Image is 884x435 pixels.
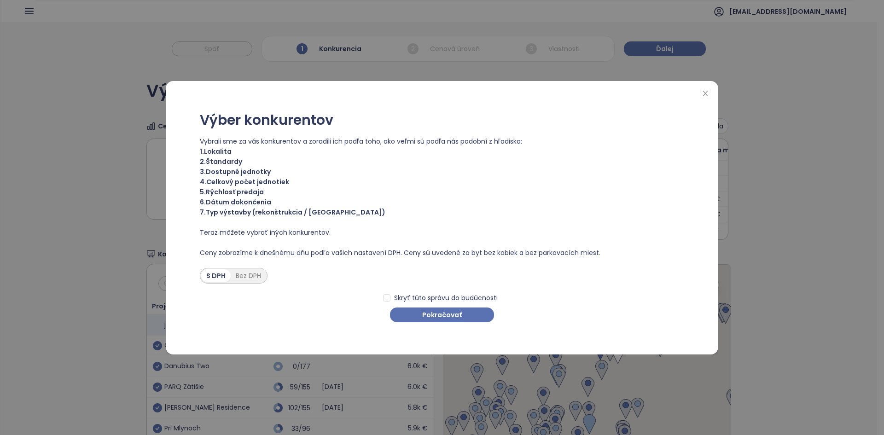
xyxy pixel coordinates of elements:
button: Pokračovať [390,307,494,322]
span: Skryť túto správu do budúcnosti [390,293,501,303]
span: 3. Dostupné jednotky [200,167,684,177]
div: Výber konkurentov [200,113,684,136]
span: 1. Lokalita [200,146,684,157]
span: 6. Dátum dokončenia [200,197,684,207]
span: Teraz môžete vybrať iných konkurentov. [200,227,684,238]
span: 5. Rýchlosť predaja [200,187,684,197]
span: 4. Celkový počet jednotiek [200,177,684,187]
span: close [702,90,709,97]
span: 2. Štandardy [200,157,684,167]
span: Ceny zobrazíme k dnešnému dňu podľa vašich nastavení DPH. Ceny sú uvedené za byt bez kobiek a bez... [200,248,684,258]
div: S DPH [201,269,231,282]
span: Pokračovať [422,310,462,320]
div: Bez DPH [231,269,266,282]
span: Vybrali sme za vás konkurentov a zoradili ich podľa toho, ako veľmi sú podľa nás podobní z hľadiska: [200,136,684,146]
button: Close [700,89,710,99]
span: 7. Typ výstavby (rekonštrukcia / [GEOGRAPHIC_DATA]) [200,207,684,217]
